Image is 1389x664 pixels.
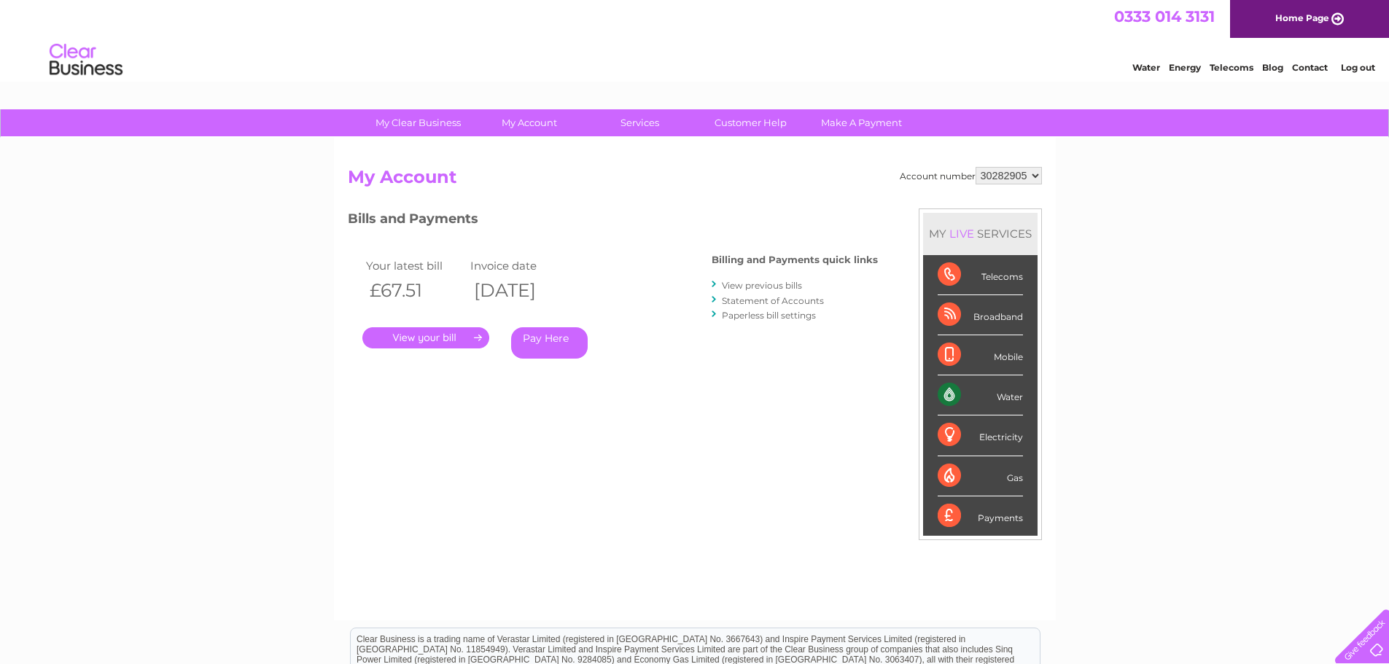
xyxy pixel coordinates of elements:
[946,227,977,241] div: LIVE
[1292,62,1328,73] a: Contact
[900,167,1042,184] div: Account number
[1210,62,1253,73] a: Telecoms
[351,8,1040,71] div: Clear Business is a trading name of Verastar Limited (registered in [GEOGRAPHIC_DATA] No. 3667643...
[1169,62,1201,73] a: Energy
[1114,7,1215,26] a: 0333 014 3131
[722,280,802,291] a: View previous bills
[580,109,700,136] a: Services
[469,109,589,136] a: My Account
[467,256,572,276] td: Invoice date
[362,276,467,305] th: £67.51
[938,415,1023,456] div: Electricity
[1132,62,1160,73] a: Water
[362,256,467,276] td: Your latest bill
[801,109,922,136] a: Make A Payment
[938,375,1023,415] div: Water
[348,208,878,234] h3: Bills and Payments
[923,213,1038,254] div: MY SERVICES
[722,295,824,306] a: Statement of Accounts
[938,335,1023,375] div: Mobile
[348,167,1042,195] h2: My Account
[938,255,1023,295] div: Telecoms
[467,276,572,305] th: [DATE]
[938,456,1023,496] div: Gas
[511,327,588,359] a: Pay Here
[690,109,811,136] a: Customer Help
[1341,62,1375,73] a: Log out
[49,38,123,82] img: logo.png
[1262,62,1283,73] a: Blog
[722,310,816,321] a: Paperless bill settings
[938,295,1023,335] div: Broadband
[712,254,878,265] h4: Billing and Payments quick links
[358,109,478,136] a: My Clear Business
[362,327,489,348] a: .
[938,496,1023,536] div: Payments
